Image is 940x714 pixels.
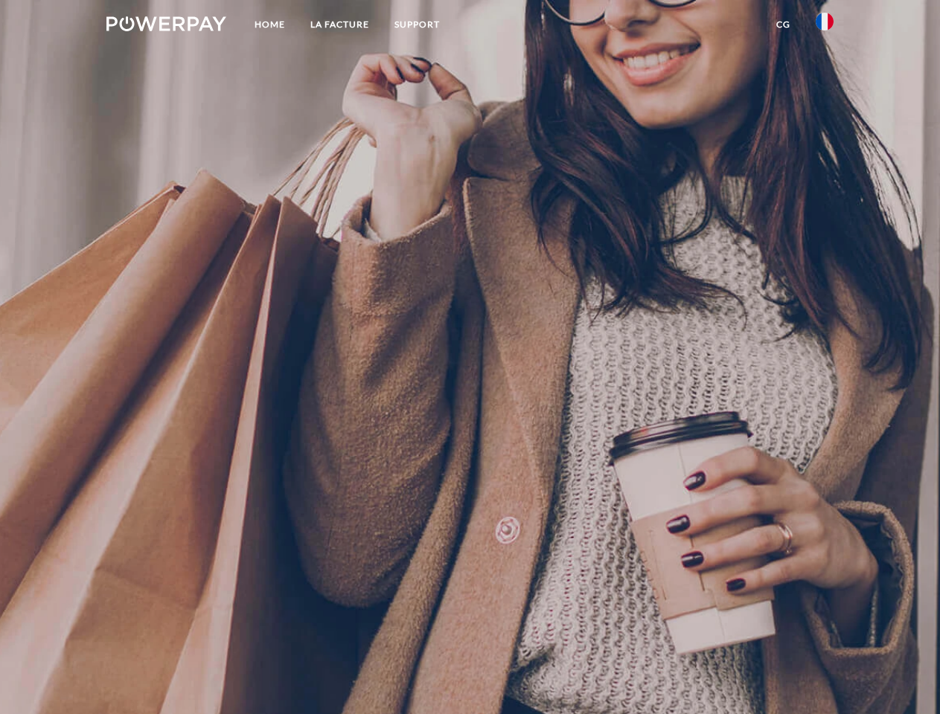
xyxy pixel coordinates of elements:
[298,11,382,38] a: LA FACTURE
[242,11,298,38] a: Home
[382,11,453,38] a: Support
[764,11,803,38] a: CG
[106,16,226,31] img: logo-powerpay-white.svg
[816,13,834,30] img: fr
